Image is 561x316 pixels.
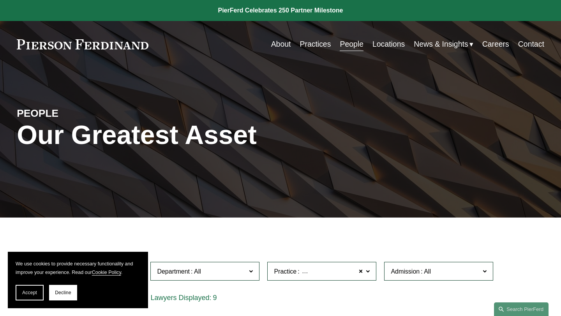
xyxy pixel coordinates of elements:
[49,285,77,300] button: Decline
[301,267,368,277] span: Cannabis, Hemp & CBD
[22,290,37,295] span: Accept
[8,252,148,308] section: Cookie banner
[92,270,121,275] a: Cookie Policy
[391,268,420,275] span: Admission
[157,268,190,275] span: Department
[17,107,148,120] h4: PEOPLE
[494,302,549,316] a: Search this site
[274,268,296,275] span: Practice
[300,37,331,52] a: Practices
[414,37,468,51] span: News & Insights
[17,120,368,150] h1: Our Greatest Asset
[414,37,473,52] a: folder dropdown
[55,290,71,295] span: Decline
[482,37,509,52] a: Careers
[372,37,405,52] a: Locations
[16,260,140,277] p: We use cookies to provide necessary functionality and improve your experience. Read our .
[271,37,291,52] a: About
[213,294,217,302] span: 9
[518,37,544,52] a: Contact
[16,285,44,300] button: Accept
[340,37,363,52] a: People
